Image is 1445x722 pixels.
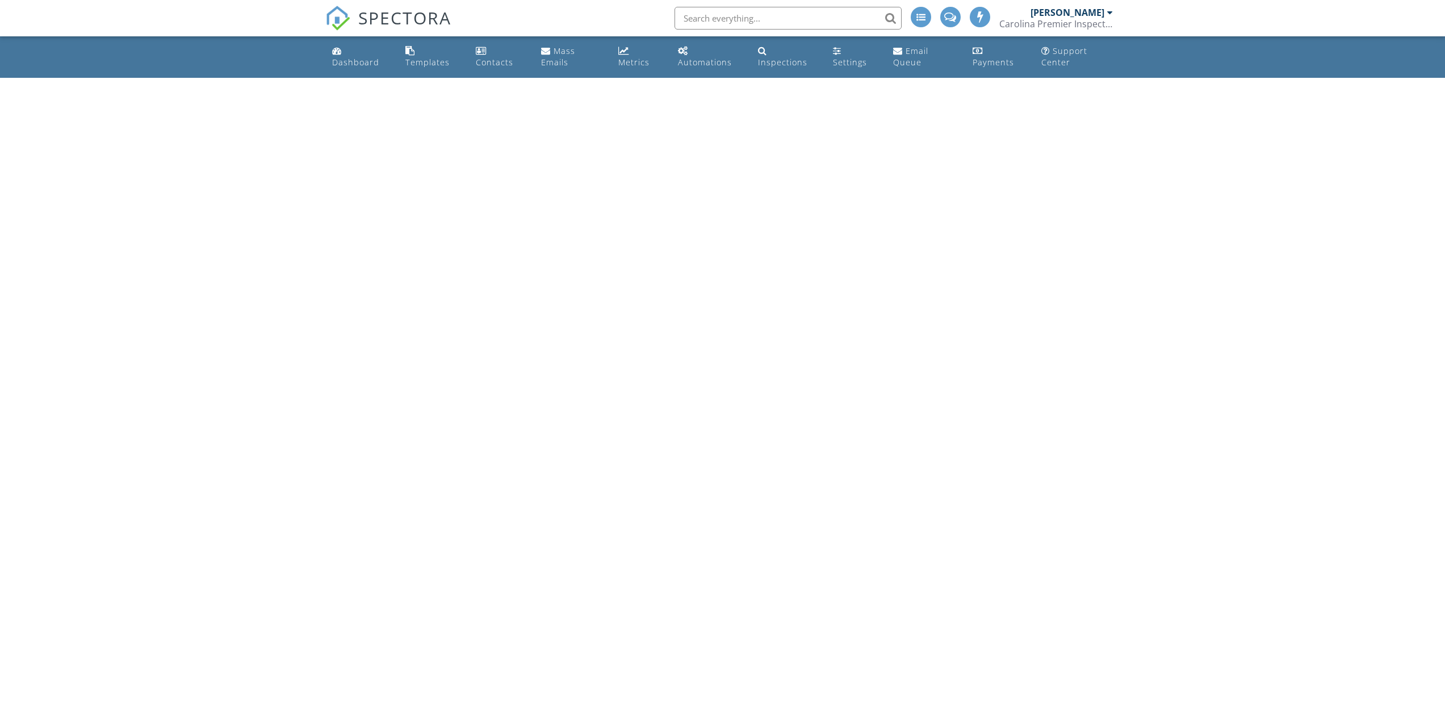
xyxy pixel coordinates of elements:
[325,6,350,31] img: The Best Home Inspection Software - Spectora
[614,41,664,73] a: Metrics
[541,45,575,68] div: Mass Emails
[1031,7,1104,18] div: [PERSON_NAME]
[828,41,879,73] a: Settings
[678,57,732,68] div: Automations
[401,41,462,73] a: Templates
[973,57,1014,68] div: Payments
[968,41,1028,73] a: Payments
[753,41,819,73] a: Inspections
[618,57,650,68] div: Metrics
[332,57,379,68] div: Dashboard
[1037,41,1118,73] a: Support Center
[758,57,807,68] div: Inspections
[358,6,451,30] span: SPECTORA
[675,7,902,30] input: Search everything...
[328,41,392,73] a: Dashboard
[889,41,959,73] a: Email Queue
[537,41,605,73] a: Mass Emails
[405,57,450,68] div: Templates
[1041,45,1087,68] div: Support Center
[471,41,527,73] a: Contacts
[999,18,1113,30] div: Carolina Premier Inspections LLC
[325,15,451,39] a: SPECTORA
[893,45,928,68] div: Email Queue
[833,57,867,68] div: Settings
[476,57,513,68] div: Contacts
[673,41,744,73] a: Automations (Basic)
